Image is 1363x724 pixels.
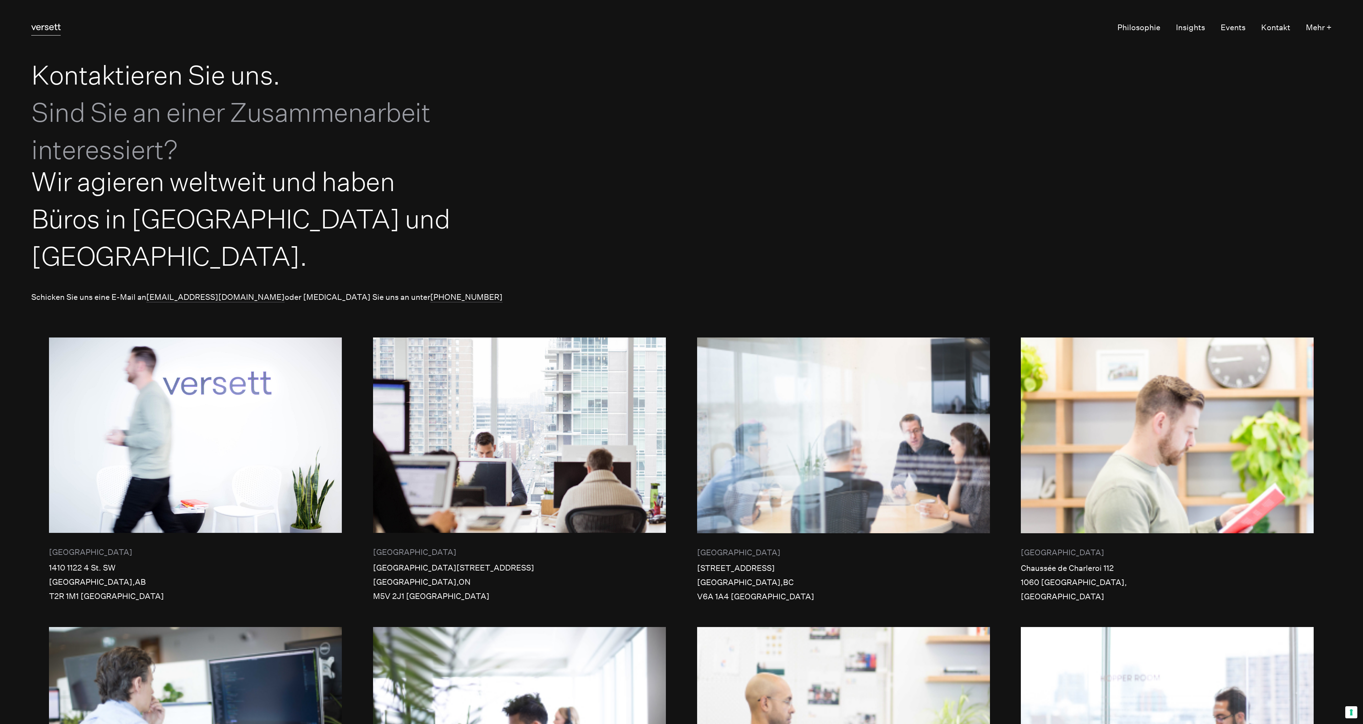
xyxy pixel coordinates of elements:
div: 1060 [GEOGRAPHIC_DATA] , [1021,576,1314,590]
div: V6A 1A4 [GEOGRAPHIC_DATA] [697,590,990,604]
a: Toronto office[GEOGRAPHIC_DATA][GEOGRAPHIC_DATA][STREET_ADDRESS][GEOGRAPHIC_DATA],ONM5V 2J1 [GEOG... [373,337,666,604]
div: [GEOGRAPHIC_DATA][STREET_ADDRESS] [373,561,666,575]
div: M5V 2J1 [GEOGRAPHIC_DATA] [373,589,666,604]
div: [GEOGRAPHIC_DATA] [49,545,342,560]
h2: Wir agieren weltweit und haben Büros in [GEOGRAPHIC_DATA] und [GEOGRAPHIC_DATA]. [31,163,456,274]
div: [GEOGRAPHIC_DATA] , BC [697,576,990,590]
a: Vancouver office[GEOGRAPHIC_DATA][STREET_ADDRESS][GEOGRAPHIC_DATA],BCV6A 1A4 [GEOGRAPHIC_DATA] [697,337,990,604]
a: [PHONE_NUMBER] [430,292,503,302]
div: 1410 1122 4 St. SW [49,561,342,575]
div: [GEOGRAPHIC_DATA] [697,546,990,560]
a: Kontakt [1261,21,1290,36]
a: [EMAIL_ADDRESS][DOMAIN_NAME] [146,292,285,302]
a: Insights [1176,21,1205,36]
img: Toronto office [373,337,666,533]
img: Brüssel office [1021,337,1314,533]
a: Philosophie [1117,21,1160,36]
div: [GEOGRAPHIC_DATA] [1021,590,1314,604]
a: Events [1221,21,1246,36]
h1: Kontaktieren Sie uns. [31,56,456,168]
img: Vancouver office [697,337,990,533]
button: Your consent preferences for tracking technologies [1345,706,1357,718]
div: T2R 1M1 [GEOGRAPHIC_DATA] [49,589,342,604]
span: Sind Sie an einer Zusammenarbeit interessiert? [31,96,430,165]
div: [GEOGRAPHIC_DATA] [1021,546,1314,560]
div: [GEOGRAPHIC_DATA] , ON [373,575,666,589]
div: Chaussée de Charleroi 112 [1021,561,1314,576]
div: [GEOGRAPHIC_DATA] , AB [49,575,342,589]
a: Calgary office[GEOGRAPHIC_DATA]1410 1122 4 St. SW[GEOGRAPHIC_DATA],ABT2R 1M1 [GEOGRAPHIC_DATA] [49,337,342,604]
div: [GEOGRAPHIC_DATA] [373,545,666,560]
div: [STREET_ADDRESS] [697,561,990,576]
p: Schicken Sie uns eine E-Mail an oder [MEDICAL_DATA] Sie uns an unter [31,290,1332,304]
img: Calgary office [49,337,342,533]
a: Brüssel office[GEOGRAPHIC_DATA]Chaussée de Charleroi 1121060 [GEOGRAPHIC_DATA], [GEOGRAPHIC_DATA] [1021,337,1314,604]
button: Mehr + [1306,21,1332,36]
